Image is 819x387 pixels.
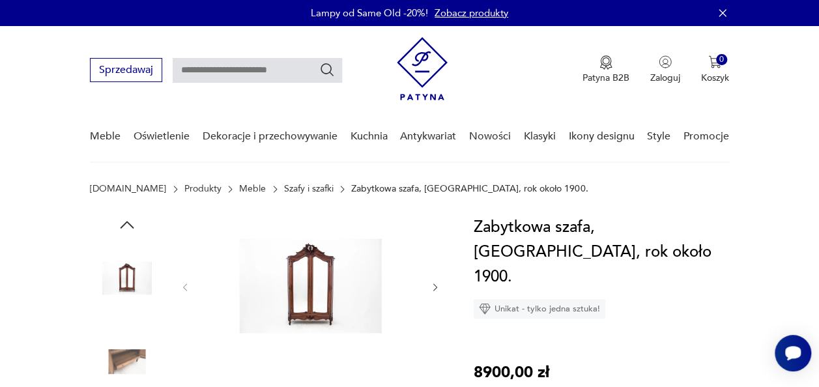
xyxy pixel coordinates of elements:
a: Ikona medaluPatyna B2B [582,55,629,84]
img: Ikona medalu [599,55,612,70]
a: Sprzedawaj [90,66,162,76]
a: Kuchnia [350,111,387,162]
button: 0Koszyk [701,55,729,84]
a: Klasyki [524,111,556,162]
img: Zdjęcie produktu Zabytkowa szafa, Francja, rok około 1900. [90,241,164,315]
a: Style [647,111,670,162]
div: Unikat - tylko jedna sztuka! [474,299,605,319]
div: 0 [716,54,727,65]
a: [DOMAIN_NAME] [90,184,166,194]
p: Zaloguj [650,72,680,84]
p: 8900,00 zł [474,360,549,385]
a: Zobacz produkty [435,7,508,20]
a: Szafy i szafki [284,184,334,194]
a: Ikony designu [568,111,634,162]
h1: Zabytkowa szafa, [GEOGRAPHIC_DATA], rok około 1900. [474,215,729,289]
a: Meble [90,111,121,162]
a: Promocje [683,111,729,162]
p: Patyna B2B [582,72,629,84]
img: Zdjęcie produktu Zabytkowa szafa, Francja, rok około 1900. [204,215,417,357]
a: Produkty [184,184,222,194]
button: Szukaj [319,62,335,78]
button: Patyna B2B [582,55,629,84]
img: Patyna - sklep z meblami i dekoracjami vintage [397,37,448,100]
a: Meble [239,184,266,194]
img: Ikona koszyka [708,55,721,68]
button: Sprzedawaj [90,58,162,82]
a: Oświetlenie [134,111,190,162]
a: Nowości [469,111,511,162]
p: Zabytkowa szafa, [GEOGRAPHIC_DATA], rok około 1900. [351,184,588,194]
img: Ikonka użytkownika [659,55,672,68]
a: Dekoracje i przechowywanie [203,111,338,162]
button: Zaloguj [650,55,680,84]
p: Lampy od Same Old -20%! [311,7,428,20]
a: Antykwariat [400,111,456,162]
p: Koszyk [701,72,729,84]
iframe: Smartsupp widget button [775,335,811,371]
img: Ikona diamentu [479,303,491,315]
